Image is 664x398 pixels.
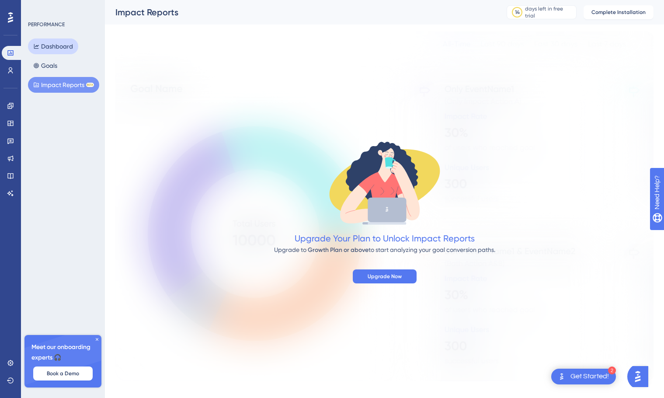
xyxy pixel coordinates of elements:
[591,9,646,16] span: Complete Installation
[47,370,79,377] span: Book a Demo
[608,367,616,374] div: 2
[115,6,485,18] div: Impact Reports
[295,233,475,244] span: Upgrade Your Plan to Unlock Impact Reports
[308,246,369,254] span: Growth Plan or above
[525,5,574,19] div: days left in free trial
[627,363,654,390] iframe: UserGuiding AI Assistant Launcher
[28,21,65,28] div: PERFORMANCE
[274,246,495,253] span: Upgrade to to start analyzing your goal conversion paths.
[28,38,78,54] button: Dashboard
[33,367,93,381] button: Book a Demo
[368,273,402,280] span: Upgrade Now
[31,342,94,363] span: Meet our onboarding experts 🎧
[28,77,99,93] button: Impact ReportsBETA
[570,372,609,381] div: Get Started!
[353,269,417,283] button: Upgrade Now
[28,58,63,73] button: Goals
[515,9,520,16] div: 14
[86,83,94,87] div: BETA
[556,371,567,382] img: launcher-image-alternative-text
[21,2,55,13] span: Need Help?
[584,5,654,19] button: Complete Installation
[551,369,616,384] div: Open Get Started! checklist, remaining modules: 2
